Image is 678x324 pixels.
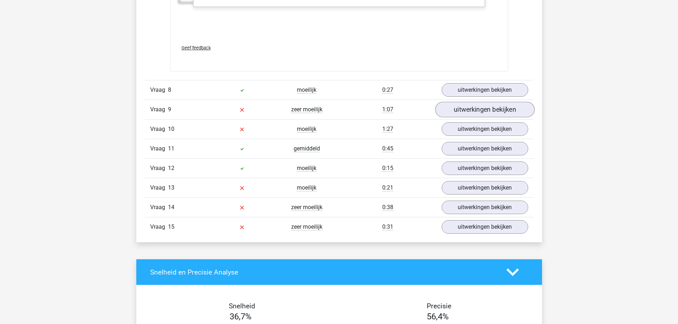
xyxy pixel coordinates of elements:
h4: Snelheid en Precisie Analyse [150,268,496,276]
span: 14 [168,204,174,211]
span: zeer moeilijk [291,106,322,113]
span: 9 [168,106,171,113]
span: Vraag [150,105,168,114]
a: uitwerkingen bekijken [442,142,528,155]
span: 0:31 [382,223,393,230]
span: 8 [168,86,171,93]
a: uitwerkingen bekijken [442,122,528,136]
span: 36,7% [230,312,252,322]
a: uitwerkingen bekijken [442,181,528,195]
span: Vraag [150,164,168,172]
span: 0:15 [382,165,393,172]
span: 0:45 [382,145,393,152]
h4: Snelheid [150,302,334,310]
a: uitwerkingen bekijken [442,83,528,97]
span: moeilijk [297,184,316,191]
span: 15 [168,223,174,230]
span: 0:27 [382,86,393,94]
span: 1:07 [382,106,393,113]
span: zeer moeilijk [291,223,322,230]
span: 13 [168,184,174,191]
a: uitwerkingen bekijken [442,220,528,234]
h4: Precisie [347,302,531,310]
span: 10 [168,126,174,132]
span: Vraag [150,203,168,212]
span: moeilijk [297,165,316,172]
span: Vraag [150,86,168,94]
span: 11 [168,145,174,152]
span: gemiddeld [294,145,320,152]
span: Vraag [150,144,168,153]
span: 56,4% [427,312,449,322]
a: uitwerkingen bekijken [435,102,534,118]
span: 12 [168,165,174,171]
span: moeilijk [297,126,316,133]
span: Vraag [150,223,168,231]
span: 0:21 [382,184,393,191]
a: uitwerkingen bekijken [442,161,528,175]
span: Vraag [150,125,168,133]
span: moeilijk [297,86,316,94]
span: Geef feedback [182,45,211,51]
span: 0:38 [382,204,393,211]
a: uitwerkingen bekijken [442,201,528,214]
span: Vraag [150,184,168,192]
span: zeer moeilijk [291,204,322,211]
span: 1:27 [382,126,393,133]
